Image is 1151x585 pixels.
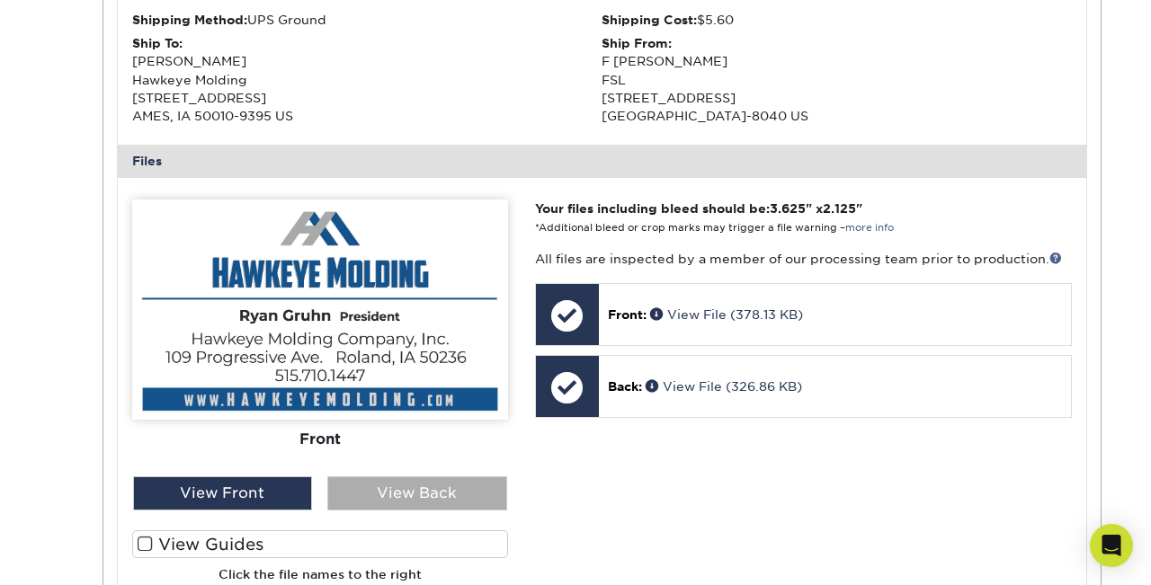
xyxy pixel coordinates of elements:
[535,222,894,234] small: *Additional bleed or crop marks may trigger a file warning –
[132,419,508,458] div: Front
[132,11,602,29] div: UPS Ground
[132,34,602,126] div: [PERSON_NAME] Hawkeye Molding [STREET_ADDRESS] AMES, IA 50010-9395 US
[327,476,507,510] div: View Back
[133,476,313,510] div: View Front
[650,307,803,322] a: View File (378.13 KB)
[118,145,1087,177] div: Files
[770,201,806,216] span: 3.625
[845,222,894,234] a: more info
[4,530,153,579] iframe: Google Customer Reviews
[608,379,642,394] span: Back:
[646,379,802,394] a: View File (326.86 KB)
[132,530,508,558] label: View Guides
[602,34,1072,126] div: F [PERSON_NAME] FSL [STREET_ADDRESS] [GEOGRAPHIC_DATA]-8040 US
[602,36,672,50] strong: Ship From:
[602,13,697,27] strong: Shipping Cost:
[823,201,856,216] span: 2.125
[608,307,647,322] span: Front:
[132,13,247,27] strong: Shipping Method:
[1090,524,1133,567] div: Open Intercom Messenger
[602,11,1072,29] div: $5.60
[132,36,183,50] strong: Ship To:
[535,201,862,216] strong: Your files including bleed should be: " x "
[535,250,1072,268] p: All files are inspected by a member of our processing team prior to production.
